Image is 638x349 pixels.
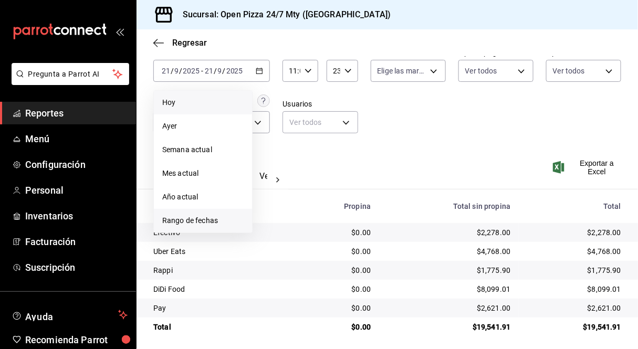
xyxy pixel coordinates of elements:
div: $1,775.90 [527,265,621,276]
span: Ver todos [553,66,585,76]
div: DiDi Food [153,284,289,294]
label: Hora inicio [283,49,318,57]
div: $19,541.91 [527,322,621,332]
input: -- [204,67,214,75]
button: Pregunta a Parrot AI [12,63,129,85]
input: -- [217,67,223,75]
input: ---- [182,67,200,75]
button: Regresar [153,38,207,48]
span: - [201,67,203,75]
div: $0.00 [306,322,371,332]
span: / [223,67,226,75]
span: Semana actual [162,144,244,155]
div: Rappi [153,265,289,276]
div: Propina [306,202,371,210]
a: Pregunta a Parrot AI [7,76,129,87]
span: Inventarios [25,209,128,223]
h3: Sucursal: Open Pizza 24/7 Mty ([GEOGRAPHIC_DATA]) [174,8,391,21]
button: Ver pagos [259,171,299,189]
div: $2,278.00 [527,227,621,238]
span: Personal [25,183,128,197]
div: $0.00 [306,246,371,257]
span: Elige las marcas [378,66,426,76]
div: $0.00 [306,284,371,294]
div: Total [527,202,621,210]
span: Pregunta a Parrot AI [28,69,113,80]
div: Total [153,322,289,332]
input: -- [174,67,179,75]
span: Ayuda [25,309,114,321]
span: Rango de fechas [162,215,244,226]
div: $19,541.91 [388,322,510,332]
div: $4,768.00 [527,246,621,257]
input: ---- [226,67,244,75]
span: Ayer [162,121,244,132]
div: Uber Eats [153,246,289,257]
span: Reportes [25,106,128,120]
div: $1,775.90 [388,265,510,276]
button: open_drawer_menu [116,27,124,36]
div: Pay [153,303,289,313]
span: Suscripción [25,260,128,274]
span: Recomienda Parrot [25,333,128,347]
span: Mes actual [162,168,244,179]
input: -- [161,67,171,75]
span: Regresar [172,38,207,48]
div: $2,278.00 [388,227,510,238]
span: Menú [25,132,128,146]
button: Exportar a Excel [555,159,621,176]
span: Facturación [25,235,128,249]
div: $4,768.00 [388,246,510,257]
div: $2,621.00 [388,303,510,313]
span: / [171,67,174,75]
div: $2,621.00 [527,303,621,313]
label: Hora fin [327,49,358,57]
span: Año actual [162,192,244,203]
label: Usuarios [283,101,358,108]
div: $0.00 [306,303,371,313]
div: $8,099.01 [388,284,510,294]
div: Ver todos [283,111,358,133]
span: Ver todos [465,66,497,76]
div: $8,099.01 [527,284,621,294]
span: Hoy [162,97,244,108]
div: Total sin propina [388,202,510,210]
label: Fecha [153,49,270,57]
span: / [214,67,217,75]
div: $0.00 [306,227,371,238]
span: Configuración [25,157,128,172]
span: / [179,67,182,75]
div: $0.00 [306,265,371,276]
